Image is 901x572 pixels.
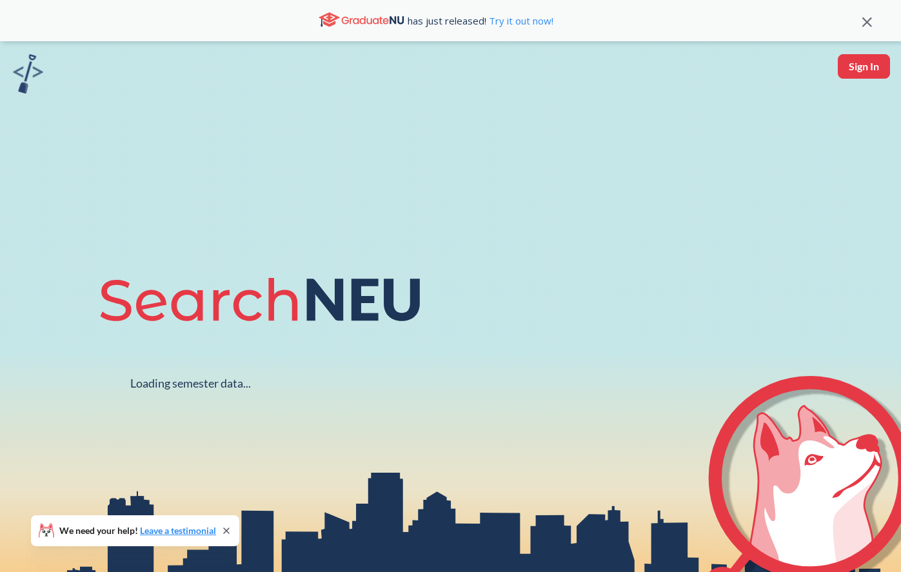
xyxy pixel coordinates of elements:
button: Sign In [838,54,890,79]
a: Try it out now! [486,14,553,27]
span: has just released! [408,14,553,28]
a: sandbox logo [13,54,43,97]
span: We need your help! [59,526,216,535]
div: Loading semester data... [130,376,251,391]
a: Leave a testimonial [140,525,216,536]
img: sandbox logo [13,54,43,94]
